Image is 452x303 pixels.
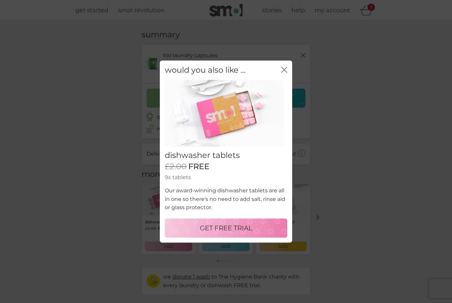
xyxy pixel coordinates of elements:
p: GET FREE TRIAL [200,223,252,233]
button: close [281,67,287,74]
h2: dishwasher tablets [165,151,287,160]
p: Our award-winning dishwasher tablets are all in one so there's no need to add salt, rinse aid or ... [165,186,287,212]
span: FREE [188,162,209,171]
p: 9x tablets [165,173,287,182]
h2: would you also like ... [165,65,246,75]
button: GET FREE TRIAL [165,218,287,238]
span: £2.00 [165,162,187,171]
